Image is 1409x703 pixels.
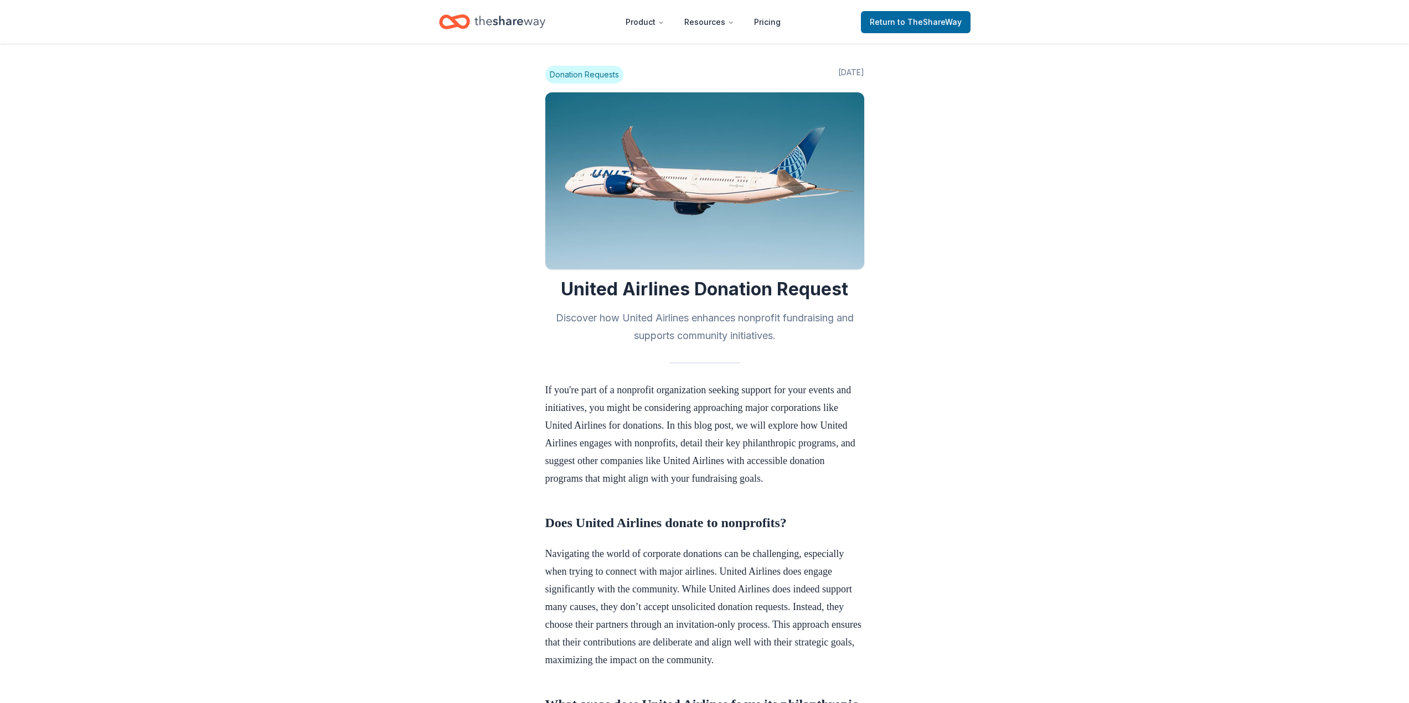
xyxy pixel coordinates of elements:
button: Resources [675,11,743,33]
img: Image for United Airlines Donation Request [545,92,864,269]
a: Returnto TheShareWay [861,11,971,33]
span: to TheShareWay [897,17,962,27]
button: Product [617,11,673,33]
h2: Discover how United Airlines enhances nonprofit fundraising and supports community initiatives. [545,309,864,345]
nav: Main [617,9,789,35]
a: Pricing [745,11,789,33]
span: Return [870,15,962,29]
span: [DATE] [838,66,864,84]
span: Donation Requests [545,66,623,84]
h2: Does United Airlines donate to nonprofits? [545,514,864,532]
p: If you're part of a nonprofit organization seeking support for your events and initiatives, you m... [545,381,864,487]
p: Navigating the world of corporate donations can be challenging, especially when trying to connect... [545,545,864,669]
h1: United Airlines Donation Request [545,278,864,300]
a: Home [439,9,545,35]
